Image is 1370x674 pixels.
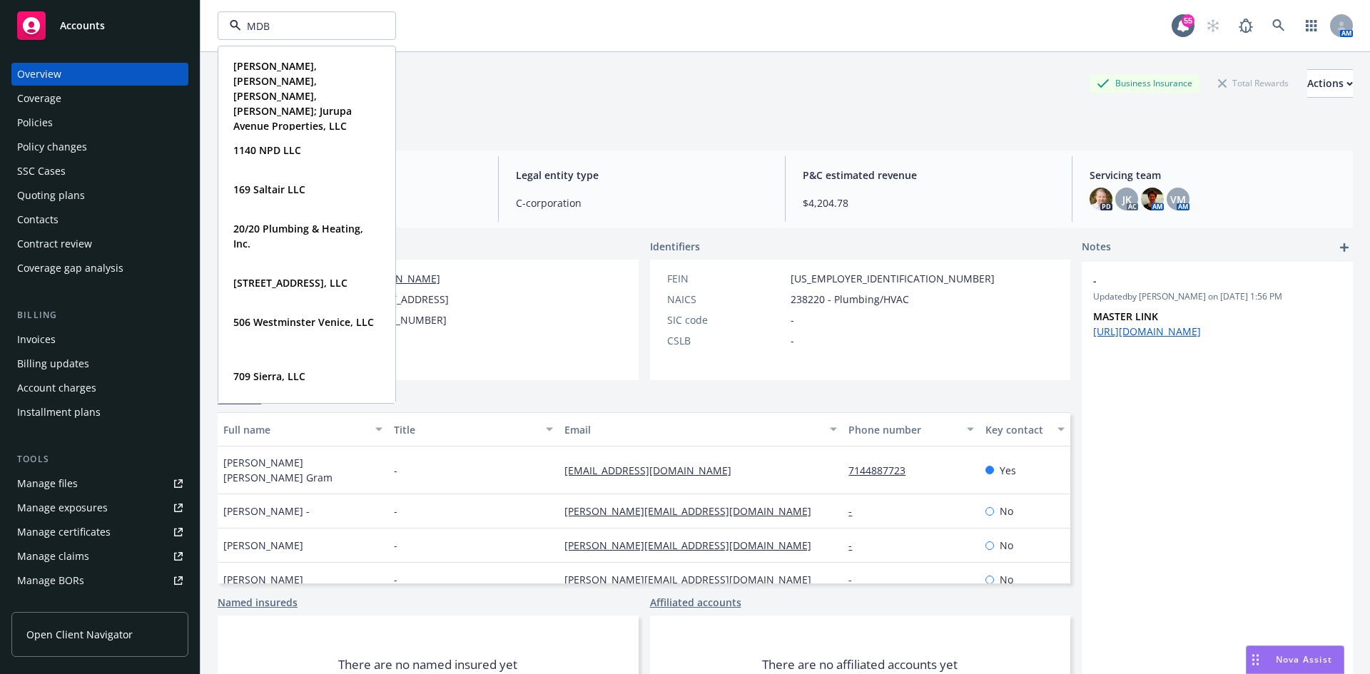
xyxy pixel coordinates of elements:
[233,183,305,196] strong: 169 Saltair LLC
[985,422,1049,437] div: Key contact
[223,572,303,587] span: [PERSON_NAME]
[394,572,397,587] span: -
[1232,11,1260,40] a: Report a Bug
[223,422,367,437] div: Full name
[11,233,188,255] a: Contract review
[358,312,447,327] span: [PHONE_NUMBER]
[11,136,188,158] a: Policy changes
[1090,188,1112,210] img: photo
[1182,14,1194,27] div: 55
[233,143,301,157] strong: 1140 NPD LLC
[1276,653,1332,665] span: Nova Assist
[241,19,367,34] input: Filter by keyword
[218,595,298,610] a: Named insureds
[233,222,363,250] strong: 20/20 Plumbing & Heating, Inc.
[17,401,101,424] div: Installment plans
[667,292,785,307] div: NAICS
[1000,572,1013,587] span: No
[11,308,188,322] div: Billing
[1246,645,1344,674] button: Nova Assist
[791,312,794,327] span: -
[11,352,188,375] a: Billing updates
[60,20,105,31] span: Accounts
[564,464,743,477] a: [EMAIL_ADDRESS][DOMAIN_NAME]
[358,292,449,307] span: [STREET_ADDRESS]
[223,538,303,553] span: [PERSON_NAME]
[394,504,397,519] span: -
[1264,11,1293,40] a: Search
[11,6,188,46] a: Accounts
[11,63,188,86] a: Overview
[11,377,188,399] a: Account charges
[650,595,741,610] a: Affiliated accounts
[358,272,440,285] a: [DOMAIN_NAME]
[1093,325,1201,338] a: [URL][DOMAIN_NAME]
[980,412,1070,446] button: Key contact
[516,195,768,210] span: C-corporation
[11,111,188,134] a: Policies
[17,521,111,543] div: Manage certificates
[848,504,863,518] a: -
[791,271,995,286] span: [US_EMPLOYER_IDENTIFICATION_NUMBER]
[17,545,89,568] div: Manage claims
[516,168,768,183] span: Legal entity type
[11,496,188,519] a: Manage exposures
[17,328,56,351] div: Invoices
[1297,11,1326,40] a: Switch app
[564,538,823,552] a: [PERSON_NAME][EMAIL_ADDRESS][DOMAIN_NAME]
[559,412,843,446] button: Email
[17,472,78,495] div: Manage files
[1000,504,1013,519] span: No
[17,111,53,134] div: Policies
[11,569,188,592] a: Manage BORs
[11,472,188,495] a: Manage files
[223,504,310,519] span: [PERSON_NAME] -
[1082,262,1353,350] div: -Updatedby [PERSON_NAME] on [DATE] 1:56 PMMASTER LINK [URL][DOMAIN_NAME]
[17,593,126,616] div: Summary of insurance
[1122,192,1132,207] span: JK
[11,545,188,568] a: Manage claims
[11,184,188,207] a: Quoting plans
[17,136,87,158] div: Policy changes
[1082,239,1111,256] span: Notes
[667,312,785,327] div: SIC code
[11,328,188,351] a: Invoices
[791,292,909,307] span: 238220 - Plumbing/HVAC
[394,538,397,553] span: -
[17,496,108,519] div: Manage exposures
[11,160,188,183] a: SSC Cases
[11,593,188,616] a: Summary of insurance
[17,208,59,231] div: Contacts
[223,455,382,485] span: [PERSON_NAME] [PERSON_NAME] Gram
[843,412,979,446] button: Phone number
[1170,192,1186,207] span: VM
[17,352,89,375] div: Billing updates
[233,59,352,133] strong: [PERSON_NAME], [PERSON_NAME], [PERSON_NAME], [PERSON_NAME]; Jurupa Avenue Properties, LLC
[11,401,188,424] a: Installment plans
[1307,70,1353,97] div: Actions
[1090,168,1341,183] span: Servicing team
[667,333,785,348] div: CSLB
[11,521,188,543] a: Manage certificates
[564,422,821,437] div: Email
[1093,290,1341,303] span: Updated by [PERSON_NAME] on [DATE] 1:56 PM
[338,656,517,673] span: There are no named insured yet
[1141,188,1164,210] img: photo
[26,627,133,642] span: Open Client Navigator
[1000,538,1013,553] span: No
[233,276,347,290] strong: [STREET_ADDRESS], LLC
[218,412,388,446] button: Full name
[233,315,374,329] strong: 506 Westminster Venice, LLC
[17,257,123,280] div: Coverage gap analysis
[848,573,863,586] a: -
[803,168,1055,183] span: P&C estimated revenue
[1307,69,1353,98] button: Actions
[848,464,917,477] a: 7144887723
[11,208,188,231] a: Contacts
[1093,310,1158,323] strong: MASTER LINK
[848,422,958,437] div: Phone number
[1247,646,1264,673] div: Drag to move
[17,377,96,399] div: Account charges
[803,195,1055,210] span: $4,204.78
